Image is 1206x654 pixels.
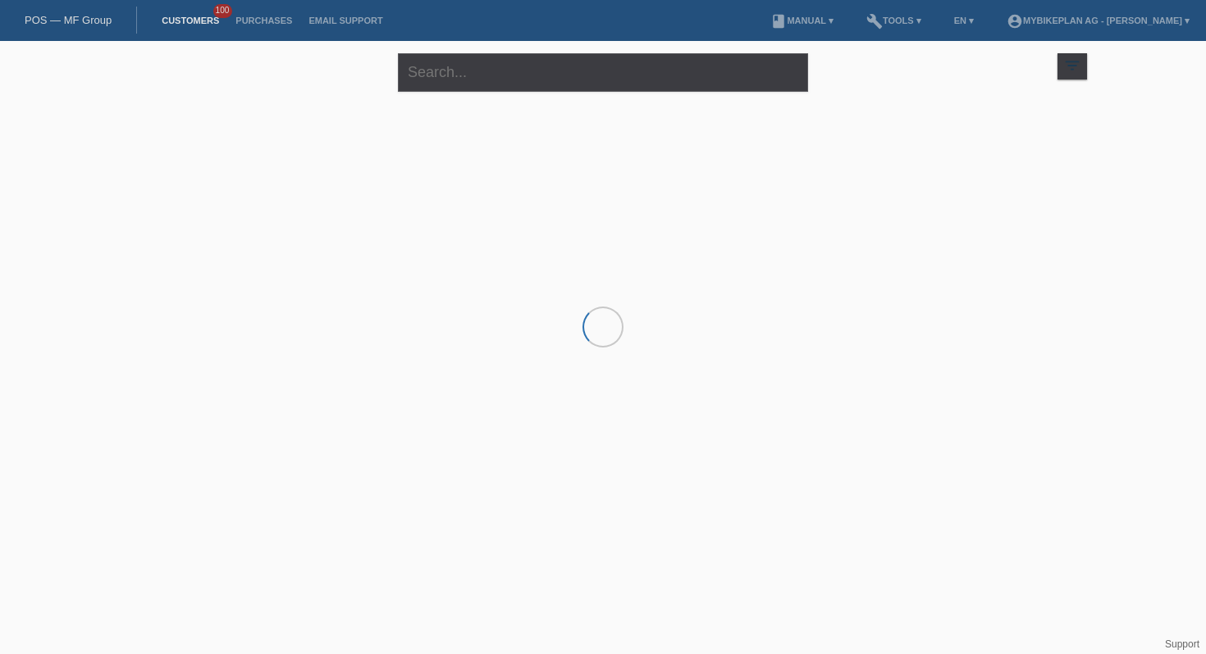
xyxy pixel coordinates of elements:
i: filter_list [1063,57,1081,75]
a: account_circleMybikeplan AG - [PERSON_NAME] ▾ [998,16,1198,25]
i: build [866,13,883,30]
a: POS — MF Group [25,14,112,26]
a: EN ▾ [946,16,982,25]
i: account_circle [1007,13,1023,30]
input: Search... [398,53,808,92]
a: Support [1165,638,1199,650]
i: book [770,13,787,30]
a: Email Support [300,16,391,25]
a: Purchases [227,16,300,25]
span: 100 [213,4,233,18]
a: bookManual ▾ [762,16,842,25]
a: Customers [153,16,227,25]
a: buildTools ▾ [858,16,930,25]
